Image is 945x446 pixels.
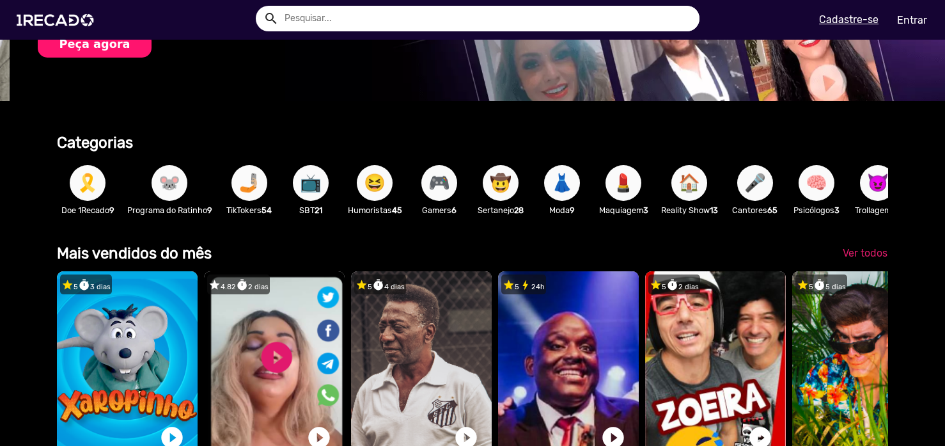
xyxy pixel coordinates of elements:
span: 😆 [364,165,386,201]
b: 13 [710,205,718,215]
button: 🤳🏼 [231,165,267,201]
p: Sertanejo [476,204,525,216]
b: 45 [392,205,402,215]
button: 🤠 [483,165,519,201]
button: 🐭 [152,165,187,201]
b: 9 [570,205,575,215]
p: Cantores [731,204,779,216]
p: Humoristas [348,204,402,216]
span: 🎮 [428,165,450,201]
b: 6 [451,205,457,215]
input: Pesquisar... [275,6,699,31]
span: 🤳🏼 [238,165,260,201]
button: 🎮 [421,165,457,201]
b: 3 [643,205,648,215]
b: Categorias [57,134,133,152]
span: 🎤 [744,165,766,201]
button: 🧠 [799,165,834,201]
span: 🧠 [806,165,827,201]
span: 🎗️ [77,165,98,201]
p: Trollagem [854,204,902,216]
p: Psicólogos [792,204,841,216]
p: SBT [286,204,335,216]
b: 3 [834,205,840,215]
b: Mais vendidos do mês [57,244,212,262]
p: Doe 1Recado [61,204,114,216]
button: 👗 [544,165,580,201]
span: 📺 [300,165,322,201]
p: Gamers [415,204,464,216]
b: 28 [514,205,524,215]
b: 21 [315,205,322,215]
b: 54 [262,205,272,215]
b: 65 [767,205,777,215]
b: 9 [109,205,114,215]
button: 💄 [605,165,641,201]
p: Maquiagem [599,204,648,216]
button: 🏠 [671,165,707,201]
button: 🎗️ [70,165,105,201]
button: 📺 [293,165,329,201]
span: 👗 [551,165,573,201]
a: Entrar [889,9,935,31]
span: 🐭 [159,165,180,201]
span: 🤠 [490,165,512,201]
p: Reality Show [661,204,718,216]
mat-icon: Example home icon [263,11,279,26]
button: 😆 [357,165,393,201]
span: Ver todos [843,247,887,259]
span: 😈 [867,165,889,201]
span: 💄 [613,165,634,201]
b: 9 [207,205,212,215]
p: Programa do Ratinho [127,204,212,216]
button: 🎤 [737,165,773,201]
p: Moda [538,204,586,216]
button: Example home icon [259,6,281,29]
p: TikTokers [225,204,274,216]
u: Cadastre-se [819,13,879,26]
button: 😈 [860,165,896,201]
span: 🏠 [678,165,700,201]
